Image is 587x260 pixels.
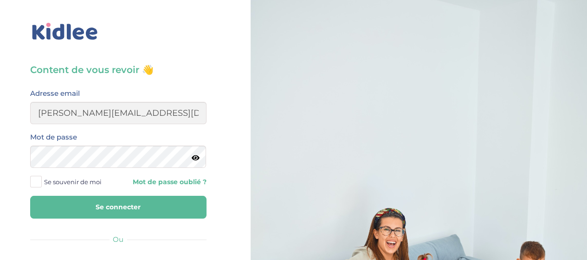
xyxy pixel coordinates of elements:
span: Se souvenir de moi [44,176,102,188]
button: Se connecter [30,196,206,219]
a: Mot de passe oublié ? [125,178,206,187]
label: Mot de passe [30,131,77,143]
img: logo_kidlee_bleu [30,21,100,42]
span: Ou [113,235,123,244]
input: Email [30,102,206,124]
label: Adresse email [30,87,80,100]
h3: Content de vous revoir 👋 [30,63,206,76]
